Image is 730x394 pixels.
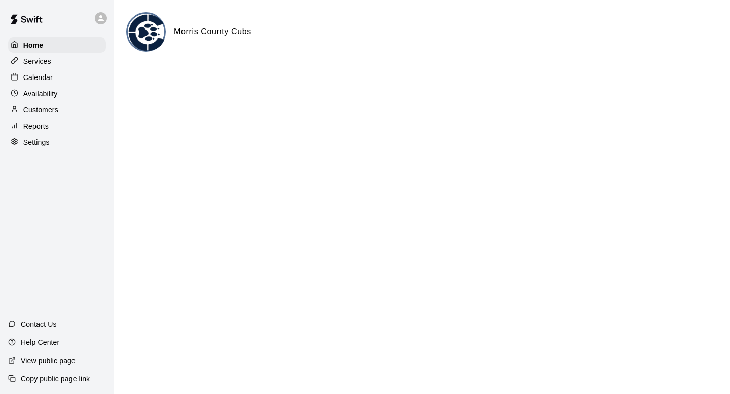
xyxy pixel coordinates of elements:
[174,25,251,38] h6: Morris County Cubs
[23,137,50,147] p: Settings
[23,105,58,115] p: Customers
[23,56,51,66] p: Services
[23,89,58,99] p: Availability
[23,72,53,83] p: Calendar
[21,337,59,347] p: Help Center
[21,319,57,329] p: Contact Us
[8,86,106,101] a: Availability
[8,135,106,150] a: Settings
[21,356,76,366] p: View public page
[23,40,44,50] p: Home
[8,119,106,134] a: Reports
[8,54,106,69] a: Services
[128,14,166,52] img: Morris County Cubs logo
[8,102,106,117] a: Customers
[8,70,106,85] a: Calendar
[8,37,106,53] a: Home
[23,121,49,131] p: Reports
[21,374,90,384] p: Copy public page link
